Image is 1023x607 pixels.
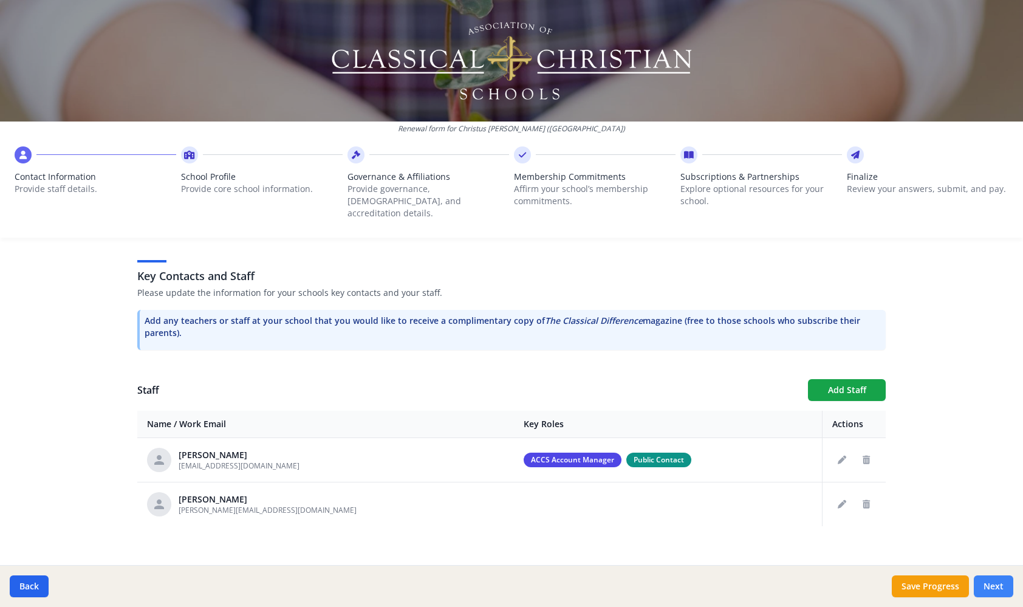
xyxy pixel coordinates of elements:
[145,315,881,339] p: Add any teachers or staff at your school that you would like to receive a complimentary copy of m...
[347,183,509,219] p: Provide governance, [DEMOGRAPHIC_DATA], and accreditation details.
[808,379,886,401] button: Add Staff
[847,171,1008,183] span: Finalize
[137,267,886,284] h3: Key Contacts and Staff
[823,411,886,438] th: Actions
[892,575,969,597] button: Save Progress
[179,449,299,461] div: [PERSON_NAME]
[545,315,643,326] i: The Classical Difference
[137,287,886,299] p: Please update the information for your schools key contacts and your staff.
[680,183,842,207] p: Explore optional resources for your school.
[10,575,49,597] button: Back
[514,411,822,438] th: Key Roles
[626,453,691,467] span: Public Contact
[857,450,876,470] button: Delete staff
[524,453,621,467] span: ACCS Account Manager
[514,183,676,207] p: Affirm your school’s membership commitments.
[514,171,676,183] span: Membership Commitments
[137,383,798,397] h1: Staff
[15,183,176,195] p: Provide staff details.
[330,18,694,103] img: Logo
[857,495,876,514] button: Delete staff
[15,171,176,183] span: Contact Information
[832,495,852,514] button: Edit staff
[181,183,343,195] p: Provide core school information.
[832,450,852,470] button: Edit staff
[181,171,343,183] span: School Profile
[137,411,514,438] th: Name / Work Email
[680,171,842,183] span: Subscriptions & Partnerships
[179,493,357,506] div: [PERSON_NAME]
[179,505,357,515] span: [PERSON_NAME][EMAIL_ADDRESS][DOMAIN_NAME]
[179,461,299,471] span: [EMAIL_ADDRESS][DOMAIN_NAME]
[974,575,1013,597] button: Next
[847,183,1008,195] p: Review your answers, submit, and pay.
[347,171,509,183] span: Governance & Affiliations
